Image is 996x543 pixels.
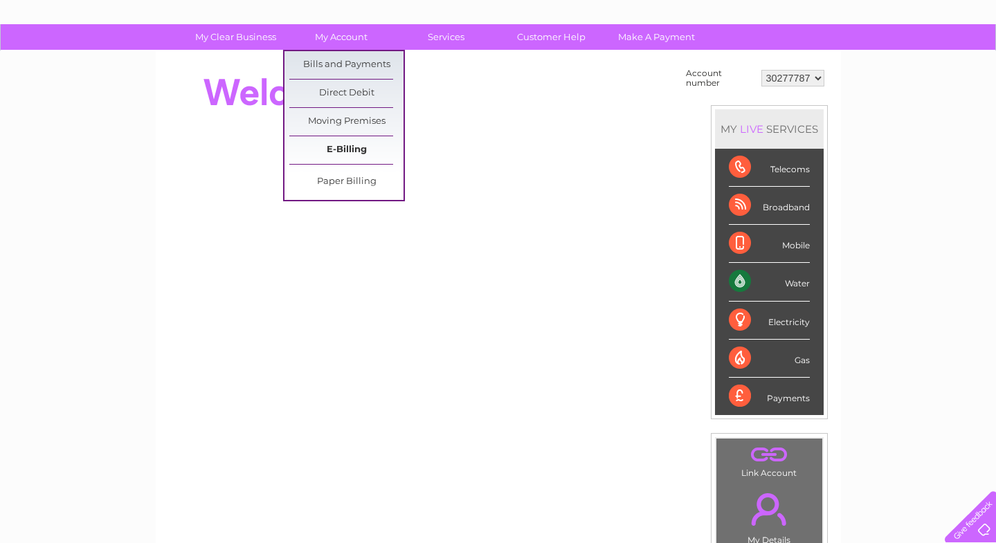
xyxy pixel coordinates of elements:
[735,7,831,24] a: 0333 014 3131
[729,149,810,187] div: Telecoms
[752,59,779,69] a: Water
[389,24,503,50] a: Services
[289,51,404,79] a: Bills and Payments
[720,485,819,533] a: .
[682,65,758,91] td: Account number
[729,340,810,378] div: Gas
[826,59,867,69] a: Telecoms
[289,108,404,136] a: Moving Premises
[599,24,714,50] a: Make A Payment
[904,59,938,69] a: Contact
[284,24,398,50] a: My Account
[289,168,404,196] a: Paper Billing
[950,59,983,69] a: Log out
[494,24,608,50] a: Customer Help
[729,263,810,301] div: Water
[787,59,817,69] a: Energy
[720,442,819,466] a: .
[35,36,105,78] img: logo.png
[715,109,824,149] div: MY SERVICES
[729,225,810,263] div: Mobile
[729,302,810,340] div: Electricity
[179,24,293,50] a: My Clear Business
[876,59,896,69] a: Blog
[172,8,826,67] div: Clear Business is a trading name of Verastar Limited (registered in [GEOGRAPHIC_DATA] No. 3667643...
[729,378,810,415] div: Payments
[737,122,766,136] div: LIVE
[716,438,823,481] td: Link Account
[729,187,810,225] div: Broadband
[289,136,404,164] a: E-Billing
[289,80,404,107] a: Direct Debit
